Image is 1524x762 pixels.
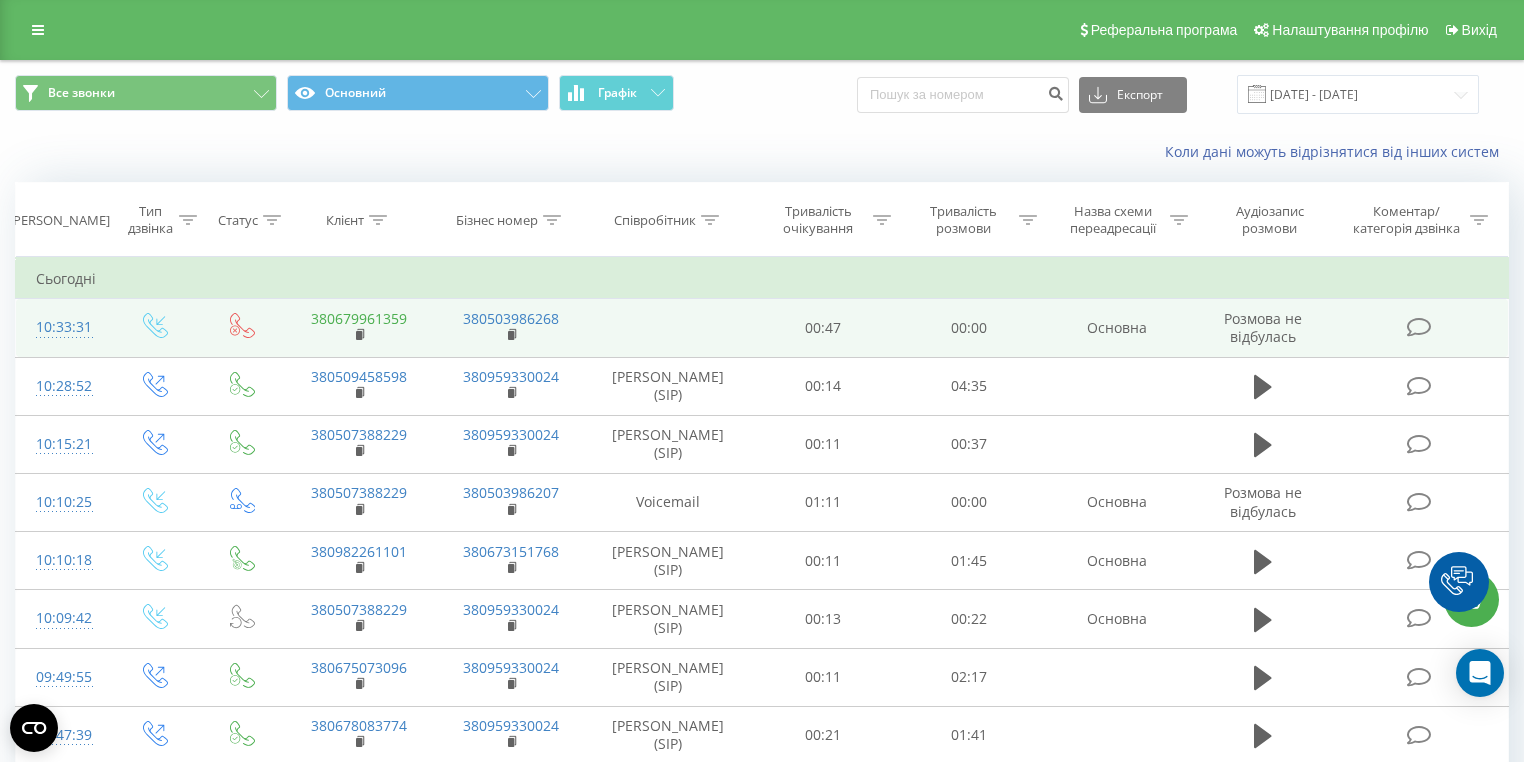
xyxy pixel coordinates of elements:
div: Аудіозапис розмови [1211,203,1328,237]
button: Open CMP widget [10,704,58,752]
td: 00:00 [896,473,1042,531]
div: Тривалість очікування [768,203,868,237]
td: [PERSON_NAME] (SIP) [587,415,750,473]
a: 380959330024 [463,367,559,386]
span: Розмова не відбулась [1224,309,1302,346]
a: 380678083774 [311,716,407,735]
a: 380507388229 [311,425,407,444]
div: Open Intercom Messenger [1456,649,1504,697]
td: 00:37 [896,415,1042,473]
a: 380959330024 [463,425,559,444]
span: Розмова не відбулась [1224,483,1302,520]
td: 00:00 [896,299,1042,357]
a: 380959330024 [463,658,559,677]
span: Налаштування профілю [1272,22,1428,38]
div: Клієнт [326,212,364,229]
a: 380509458598 [311,367,407,386]
div: 09:49:55 [36,658,89,697]
td: Основна [1042,532,1194,590]
a: 380959330024 [463,600,559,619]
td: 00:14 [750,357,896,415]
a: Коли дані можуть відрізнятися вiд інших систем [1165,142,1509,161]
input: Пошук за номером [857,77,1069,113]
div: Назва схеми переадресації [1060,203,1166,237]
td: 00:11 [750,648,896,706]
td: Основна [1042,590,1194,648]
div: Тип дзвінка [127,203,174,237]
td: 00:13 [750,590,896,648]
div: Статус [218,212,258,229]
div: 09:47:39 [36,716,89,755]
td: [PERSON_NAME] (SIP) [587,357,750,415]
td: 01:45 [896,532,1042,590]
a: 380503986268 [463,309,559,328]
div: 10:33:31 [36,308,89,347]
a: 380679961359 [311,309,407,328]
td: Сьогодні [16,259,1509,299]
span: Графік [598,86,637,100]
td: 04:35 [896,357,1042,415]
div: [PERSON_NAME] [9,212,110,229]
div: 10:09:42 [36,599,89,638]
a: 380507388229 [311,600,407,619]
a: 380959330024 [463,716,559,735]
td: 00:11 [750,415,896,473]
span: Реферальна програма [1091,22,1238,38]
td: [PERSON_NAME] (SIP) [587,648,750,706]
div: 10:28:52 [36,367,89,406]
span: Вихід [1462,22,1497,38]
a: 380503986207 [463,483,559,502]
td: 00:22 [896,590,1042,648]
a: 380675073096 [311,658,407,677]
button: Все звонки [15,75,277,111]
div: 10:10:18 [36,541,89,580]
div: 10:10:25 [36,483,89,522]
td: Основна [1042,473,1194,531]
button: Експорт [1079,77,1187,113]
td: 02:17 [896,648,1042,706]
a: 380982261101 [311,542,407,561]
div: Співробітник [614,212,696,229]
button: Графік [559,75,674,111]
div: 10:15:21 [36,425,89,464]
td: Основна [1042,299,1194,357]
td: 01:11 [750,473,896,531]
a: 380673151768 [463,542,559,561]
td: 00:47 [750,299,896,357]
a: 380507388229 [311,483,407,502]
td: Voicemail [587,473,750,531]
td: 00:11 [750,532,896,590]
span: Все звонки [48,85,115,101]
div: Коментар/категорія дзвінка [1348,203,1465,237]
div: Тривалість розмови [914,203,1014,237]
div: Бізнес номер [456,212,538,229]
td: [PERSON_NAME] (SIP) [587,532,750,590]
td: [PERSON_NAME] (SIP) [587,590,750,648]
button: Основний [287,75,549,111]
